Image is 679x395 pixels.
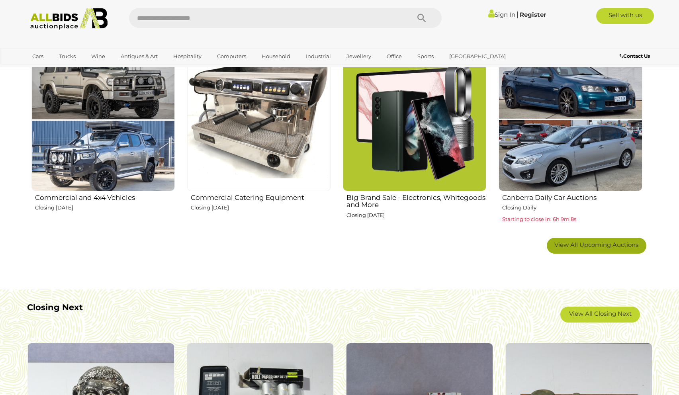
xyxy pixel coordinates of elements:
button: Search [402,8,442,28]
a: Register [520,11,546,18]
img: Commercial Catering Equipment [187,47,331,191]
a: Computers [212,50,251,63]
p: Closing Daily [502,203,642,212]
b: Closing Next [27,302,83,312]
a: Jewellery [341,50,376,63]
a: Commercial Catering Equipment Closing [DATE] [187,47,331,232]
a: View All Upcoming Auctions [547,238,646,254]
a: Antiques & Art [115,50,163,63]
h2: Commercial and 4x4 Vehicles [35,192,175,201]
a: Sports [412,50,439,63]
a: Cars [27,50,49,63]
img: Allbids.com.au [26,8,112,30]
a: [GEOGRAPHIC_DATA] [444,50,511,63]
a: Trucks [54,50,81,63]
a: Hospitality [168,50,207,63]
b: Contact Us [620,53,650,59]
a: Sign In [488,11,515,18]
h2: Commercial Catering Equipment [191,192,331,201]
p: Closing [DATE] [346,211,486,220]
p: Closing [DATE] [191,203,331,212]
h2: Big Brand Sale - Electronics, Whitegoods and More [346,192,486,209]
img: Big Brand Sale - Electronics, Whitegoods and More [343,47,486,191]
a: Commercial and 4x4 Vehicles Closing [DATE] [31,47,175,232]
span: | [517,10,519,19]
img: Commercial and 4x4 Vehicles [31,47,175,191]
a: Industrial [301,50,336,63]
a: Household [256,50,295,63]
a: Office [382,50,407,63]
img: Canberra Daily Car Auctions [499,47,642,191]
a: Canberra Daily Car Auctions Closing Daily Starting to close in: 6h 9m 8s [498,47,642,232]
a: Sell with us [596,8,654,24]
span: View All Upcoming Auctions [554,241,638,248]
a: Big Brand Sale - Electronics, Whitegoods and More Closing [DATE] [342,47,486,232]
a: Contact Us [620,52,652,61]
p: Closing [DATE] [35,203,175,212]
span: Starting to close in: 6h 9m 8s [502,216,576,222]
h2: Canberra Daily Car Auctions [502,192,642,201]
a: View All Closing Next [560,307,640,323]
a: Wine [86,50,110,63]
